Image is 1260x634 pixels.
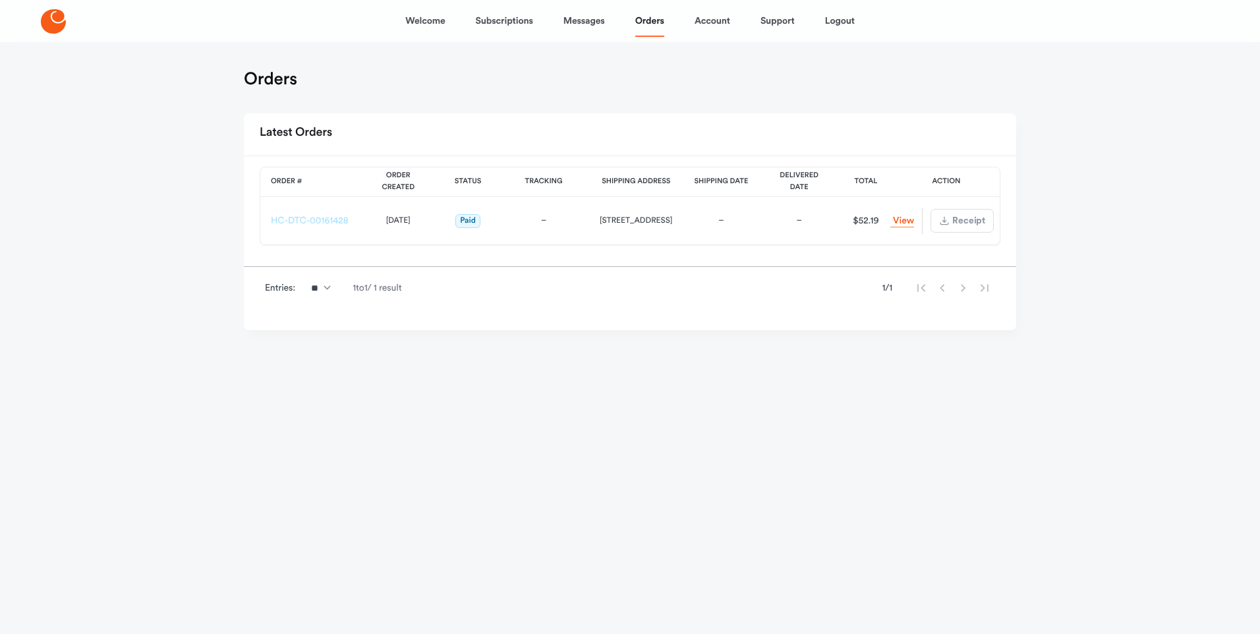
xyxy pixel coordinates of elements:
th: Shipping Date [683,167,759,197]
div: – [693,214,749,227]
a: Account [695,5,730,37]
th: Status [438,167,498,197]
span: 1 / 1 [882,281,892,295]
a: Support [760,5,795,37]
th: Order Created [359,167,438,197]
th: Tracking [498,167,589,197]
div: – [770,214,828,227]
span: 1 to 1 / 1 result [353,281,401,295]
span: Paid [455,214,480,228]
a: Messages [563,5,605,37]
th: Delivered Date [759,167,839,197]
th: Shipping Address [589,167,683,197]
a: Orders [635,5,664,37]
span: Entries: [265,281,295,295]
th: Action [893,167,1000,197]
span: Receipt [951,216,985,225]
th: Total [839,167,893,197]
h1: Orders [244,69,297,90]
a: Welcome [405,5,445,37]
button: Receipt [931,209,994,233]
div: – [509,214,579,227]
div: [STREET_ADDRESS] [600,214,672,227]
div: [DATE] [370,214,428,227]
a: Logout [825,5,855,37]
a: Subscriptions [476,5,533,37]
div: $52.19 [844,214,888,227]
a: View [890,215,914,227]
a: HC-DTC-00161428 [271,216,349,225]
h2: Latest Orders [260,121,332,145]
th: Order # [260,167,359,197]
